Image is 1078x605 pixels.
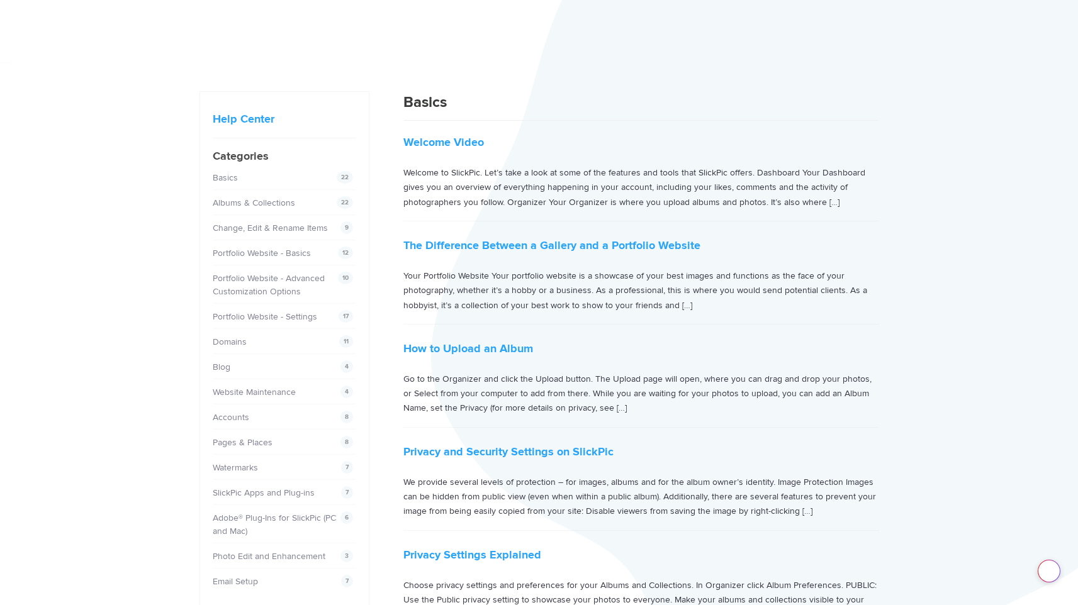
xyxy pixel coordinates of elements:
a: Website Maintenance [213,387,296,397]
a: Portfolio Website - Advanced Customization Options [213,273,325,297]
a: Basics [213,172,238,183]
span: 8 [340,436,353,448]
h4: Categories [213,148,356,165]
span: 12 [338,247,353,259]
a: Watermarks [213,462,258,473]
span: 7 [341,461,353,474]
a: The Difference Between a Gallery and a Portfolio Website [403,238,700,252]
a: Help Center [213,112,274,126]
a: Email Setup [213,576,258,587]
p: Your Portfolio Website Your portfolio website is a showcase of your best images and functions as ... [403,269,879,313]
p: We provide several levels of protection – for images, albums and for the album owner’s identity. ... [403,475,879,519]
a: Adobe® Plug-Ins for SlickPic (PC and Mac) [213,513,336,536]
span: 4 [340,360,353,373]
span: 4 [340,386,353,398]
a: Domains [213,336,247,347]
a: Photo Edit and Enhancement [213,551,325,562]
a: Blog [213,362,230,372]
a: Albums & Collections [213,197,295,208]
span: 9 [340,221,353,234]
span: 11 [339,335,353,348]
a: Change, Edit & Rename Items [213,223,328,233]
p: Welcome to SlickPic. Let’s take a look at some of the features and tools that SlickPic offers. Da... [403,165,879,209]
a: Portfolio Website - Basics [213,248,311,258]
span: 7 [341,575,353,587]
a: How to Upload an Album [403,341,533,355]
span: 22 [337,171,353,184]
a: Privacy Settings Explained [403,548,541,562]
span: 3 [340,550,353,562]
span: 22 [337,196,353,209]
a: Welcome Video [403,135,484,149]
span: 6 [340,511,353,524]
a: Portfolio Website - Settings [213,311,317,322]
a: SlickPic Apps and Plug-ins [213,487,315,498]
span: 10 [338,272,353,284]
a: Pages & Places [213,437,272,448]
span: 7 [341,486,353,499]
span: 17 [339,310,353,323]
a: Privacy and Security Settings on SlickPic [403,445,614,458]
span: 8 [340,411,353,423]
p: Go to the Organizer and click the Upload button. The Upload page will open, where you can drag an... [403,372,879,416]
a: Accounts [213,412,249,423]
span: Basics [403,93,447,111]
